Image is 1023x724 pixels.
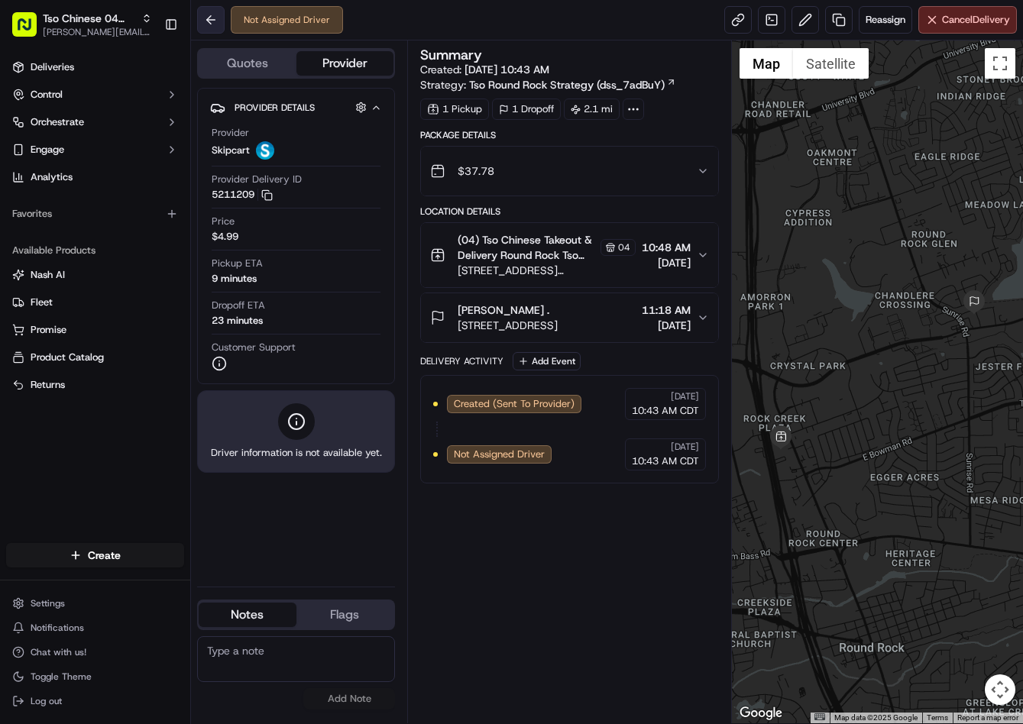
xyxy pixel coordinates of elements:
span: Control [31,88,63,102]
div: Favorites [6,202,184,226]
button: Fleet [6,290,184,315]
span: [STREET_ADDRESS][PERSON_NAME] [458,263,636,278]
div: Location Details [420,205,719,218]
a: 📗Knowledge Base [9,335,123,363]
span: [DATE] [135,278,167,290]
img: 1736555255976-a54dd68f-1ca7-489b-9aae-adbdc363a1c4 [31,238,43,250]
span: Provider Delivery ID [212,173,302,186]
span: 04 [618,241,630,254]
img: Google [736,703,786,723]
button: $37.78 [421,147,718,196]
a: Analytics [6,165,184,189]
button: Chat with us! [6,642,184,663]
span: Map data ©2025 Google [834,713,918,722]
button: 5211209 [212,188,273,202]
span: Provider Details [235,102,315,114]
input: Got a question? Start typing here... [40,99,275,115]
span: • [127,237,132,249]
div: 9 minutes [212,272,257,286]
button: Keyboard shortcuts [814,713,825,720]
button: Notifications [6,617,184,638]
button: Control [6,82,184,107]
button: Product Catalog [6,345,184,370]
div: 23 minutes [212,314,263,328]
div: 📗 [15,343,28,355]
a: Promise [12,323,178,337]
span: Pylon [152,379,185,390]
span: Created: [420,62,549,77]
a: Deliveries [6,55,184,79]
a: Nash AI [12,268,178,282]
a: 💻API Documentation [123,335,251,363]
div: Delivery Activity [420,355,503,367]
span: [DATE] [671,441,699,453]
img: 1738778727109-b901c2ba-d612-49f7-a14d-d897ce62d23f [32,146,60,173]
span: 10:43 AM CDT [632,404,699,418]
span: 10:48 AM [642,240,691,255]
span: Settings [31,597,65,609]
span: [DATE] [671,390,699,402]
button: Tso Chinese 04 Round Rock [43,11,135,26]
button: (04) Tso Chinese Takeout & Delivery Round Rock Tso Chinese Round Rock Manager04[STREET_ADDRESS][P... [421,223,718,287]
button: Show satellite imagery [793,48,869,79]
p: Welcome 👋 [15,61,278,86]
div: 1 Pickup [420,99,489,120]
button: Orchestrate [6,110,184,134]
span: [PERSON_NAME] [47,237,124,249]
span: Reassign [866,13,905,27]
div: Available Products [6,238,184,263]
button: Provider Details [210,95,382,120]
span: Returns [31,378,65,392]
span: Toggle Theme [31,671,92,683]
span: (04) Tso Chinese Takeout & Delivery Round Rock Tso Chinese Round Rock Manager [458,232,597,263]
span: Create [88,548,121,563]
div: Package Details [420,129,719,141]
div: Strategy: [420,77,676,92]
span: $37.78 [458,163,494,179]
button: Map camera controls [985,674,1015,705]
span: [DATE] [642,255,691,270]
span: Product Catalog [31,351,104,364]
span: Price [212,215,235,228]
img: profile_skipcart_partner.png [256,141,274,160]
span: Engage [31,143,64,157]
a: Report a map error [957,713,1018,722]
span: Analytics [31,170,73,184]
button: Settings [6,593,184,614]
a: Fleet [12,296,178,309]
span: [DATE] 10:43 AM [465,63,549,76]
button: Start new chat [260,150,278,169]
a: Powered byPylon [108,378,185,390]
button: Log out [6,690,184,712]
span: Pickup ETA [212,257,263,270]
span: Notifications [31,622,84,634]
h3: Summary [420,48,482,62]
span: Cancel Delivery [942,13,1010,27]
img: 1736555255976-a54dd68f-1ca7-489b-9aae-adbdc363a1c4 [15,146,43,173]
span: Deliveries [31,60,74,74]
span: [PERSON_NAME] [47,278,124,290]
span: [STREET_ADDRESS] [458,318,558,333]
span: 10:43 AM CDT [632,454,699,468]
div: Start new chat [69,146,251,161]
span: Knowledge Base [31,341,117,357]
button: Promise [6,318,184,342]
span: Promise [31,323,66,337]
span: [DATE] [135,237,167,249]
span: Skipcart [212,144,250,157]
button: Flags [296,603,394,627]
button: Quotes [199,51,296,76]
span: Fleet [31,296,53,309]
button: [PERSON_NAME] .[STREET_ADDRESS]11:18 AM[DATE] [421,293,718,342]
button: Provider [296,51,394,76]
div: Past conversations [15,199,102,211]
div: 1 Dropoff [492,99,561,120]
button: Tso Chinese 04 Round Rock[PERSON_NAME][EMAIL_ADDRESS][DOMAIN_NAME] [6,6,158,43]
a: Open this area in Google Maps (opens a new window) [736,703,786,723]
button: [PERSON_NAME][EMAIL_ADDRESS][DOMAIN_NAME] [43,26,152,38]
img: Brigitte Vinadas [15,263,40,288]
button: Returns [6,373,184,397]
img: Angelique Valdez [15,222,40,247]
span: Dropoff ETA [212,299,265,312]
